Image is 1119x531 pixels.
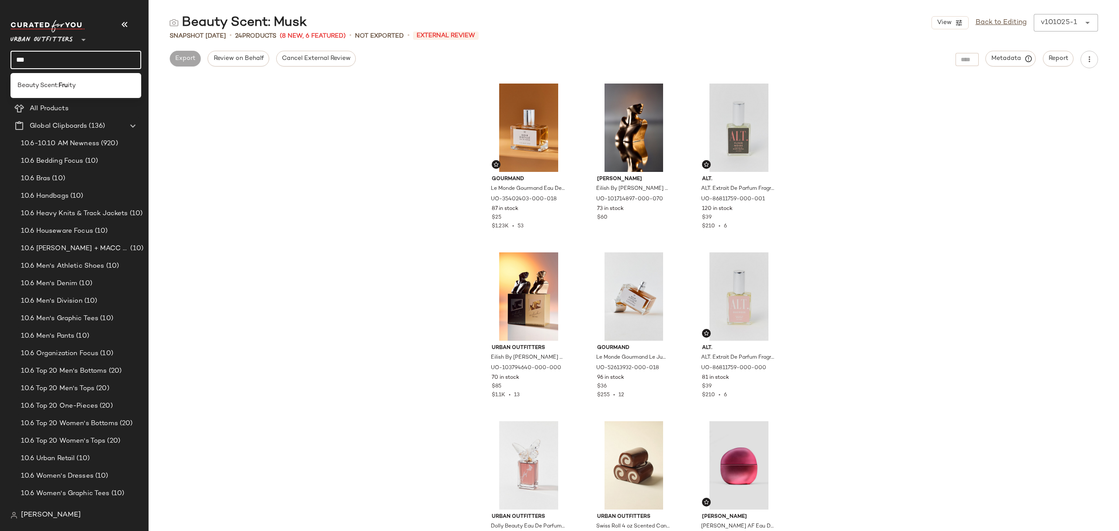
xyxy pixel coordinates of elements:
[491,523,565,531] span: Dolly Beauty Eau De Parfum Fragrance in [US_STATE] Sunset at Urban Outfitters
[610,392,619,398] span: •
[597,383,607,391] span: $36
[492,374,519,382] span: 70 in stock
[724,224,727,229] span: 6
[485,421,573,510] img: 97605596_080_b
[21,506,87,516] span: 10.6 Women's Jeans
[702,214,712,222] span: $39
[170,14,307,31] div: Beauty Scent: Musk
[21,296,83,306] span: 10.6 Men's Division
[59,81,68,90] b: Fru
[1043,51,1074,66] button: Report
[702,344,776,352] span: ALT.
[491,185,565,193] span: Le Monde Gourmand Eau De Parfum Fragrance in Noir Distille at Urban Outfitters
[21,279,77,289] span: 10.6 Men's Denim
[208,51,269,66] button: Review on Behalf
[21,384,94,394] span: 10.6 Top 20 Men's Tops
[10,512,17,519] img: svg%3e
[936,19,951,26] span: View
[619,392,624,398] span: 12
[596,196,663,203] span: UO-101714897-000-070
[704,500,709,505] img: svg%3e
[492,175,566,183] span: Gourmand
[590,252,678,341] img: 52613932_018_b
[21,139,99,149] span: 10.6-10.10 AM Newness
[597,175,671,183] span: [PERSON_NAME]
[695,421,783,510] img: 91249508_061_b
[492,224,509,229] span: $1.23K
[701,354,775,362] span: ALT. Extrait De Parfum Fragrance in Duchess at Urban Outfitters
[509,224,518,229] span: •
[702,224,715,229] span: $210
[10,30,73,45] span: Urban Outfitters
[695,252,783,341] img: 86811759_000_b
[986,51,1036,66] button: Metadata
[170,31,226,41] span: Snapshot [DATE]
[21,454,75,464] span: 10.6 Urban Retail
[213,55,264,62] span: Review on Behalf
[931,16,968,29] button: View
[702,392,715,398] span: $210
[597,344,671,352] span: Gourmand
[129,244,143,254] span: (10)
[170,18,178,27] img: svg%3e
[68,81,76,90] span: ity
[21,314,98,324] span: 10.6 Men's Graphic Tees
[235,33,242,39] span: 24
[493,162,499,167] img: svg%3e
[702,374,729,382] span: 81 in stock
[21,366,107,376] span: 10.6 Top 20 Men's Bottoms
[94,471,108,481] span: (10)
[702,205,733,213] span: 120 in stock
[596,354,670,362] span: Le Monde Gourmand Le Jumbo Eau De Parfum Fragrance in Noir Distille at Urban Outfitters
[485,84,573,172] img: 35402403_018_b
[93,226,108,236] span: (10)
[597,374,624,382] span: 96 in stock
[597,214,608,222] span: $60
[21,191,69,201] span: 10.6 Handbags
[976,17,1027,28] a: Back to Editing
[702,175,776,183] span: ALT.
[10,20,85,32] img: cfy_white_logo.C9jOOHJF.svg
[715,224,724,229] span: •
[701,185,775,193] span: ALT. Extrait De Parfum Fragrance in Fleur Noir at Urban Outfitters
[702,383,712,391] span: $39
[21,331,74,341] span: 10.6 Men's Pants
[69,191,83,201] span: (10)
[99,139,118,149] span: (920)
[87,121,105,131] span: (136)
[98,314,113,324] span: (10)
[596,364,659,372] span: UO-52613932-000-018
[491,354,565,362] span: Eilish By [PERSON_NAME] Eau De Parfum Fragrance Set at Urban Outfitters
[21,510,81,521] span: [PERSON_NAME]
[118,419,133,429] span: (20)
[30,121,87,131] span: Global Clipboards
[98,401,113,411] span: (20)
[597,205,624,213] span: 73 in stock
[276,51,356,66] button: Cancel External Review
[21,419,118,429] span: 10.6 Top 20 Women's Bottoms
[1041,17,1077,28] div: v101025-1
[21,261,104,271] span: 10.6 Men's Athletic Shoes
[77,279,92,289] span: (10)
[518,224,524,229] span: 53
[21,489,110,499] span: 10.6 Women's Graphic Tees
[87,506,102,516] span: (10)
[704,331,709,336] img: svg%3e
[21,209,128,219] span: 10.6 Heavy Knits & Track Jackets
[83,296,97,306] span: (10)
[991,55,1031,63] span: Metadata
[21,471,94,481] span: 10.6 Women's Dresses
[695,84,783,172] img: 86811759_001_b
[229,31,232,41] span: •
[590,421,678,510] img: 101835668_020_b
[75,454,90,464] span: (10)
[701,523,775,531] span: [PERSON_NAME] AF Eau De Parfum Fragrance in Confident AF at Urban Outfitters
[105,436,120,446] span: (20)
[485,252,573,341] img: 103794640_000_c
[349,31,351,41] span: •
[21,174,50,184] span: 10.6 Bras
[492,344,566,352] span: Urban Outfitters
[94,384,109,394] span: (20)
[492,392,505,398] span: $1.1K
[491,196,557,203] span: UO-35402403-000-018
